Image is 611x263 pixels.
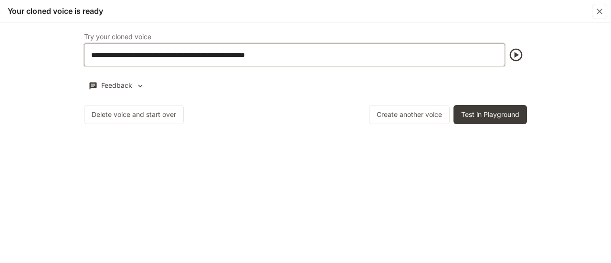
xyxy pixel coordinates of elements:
[369,105,450,124] button: Create another voice
[8,6,103,16] h5: Your cloned voice is ready
[84,78,149,94] button: Feedback
[84,33,151,40] p: Try your cloned voice
[453,105,527,124] button: Test in Playground
[84,105,184,124] button: Delete voice and start over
